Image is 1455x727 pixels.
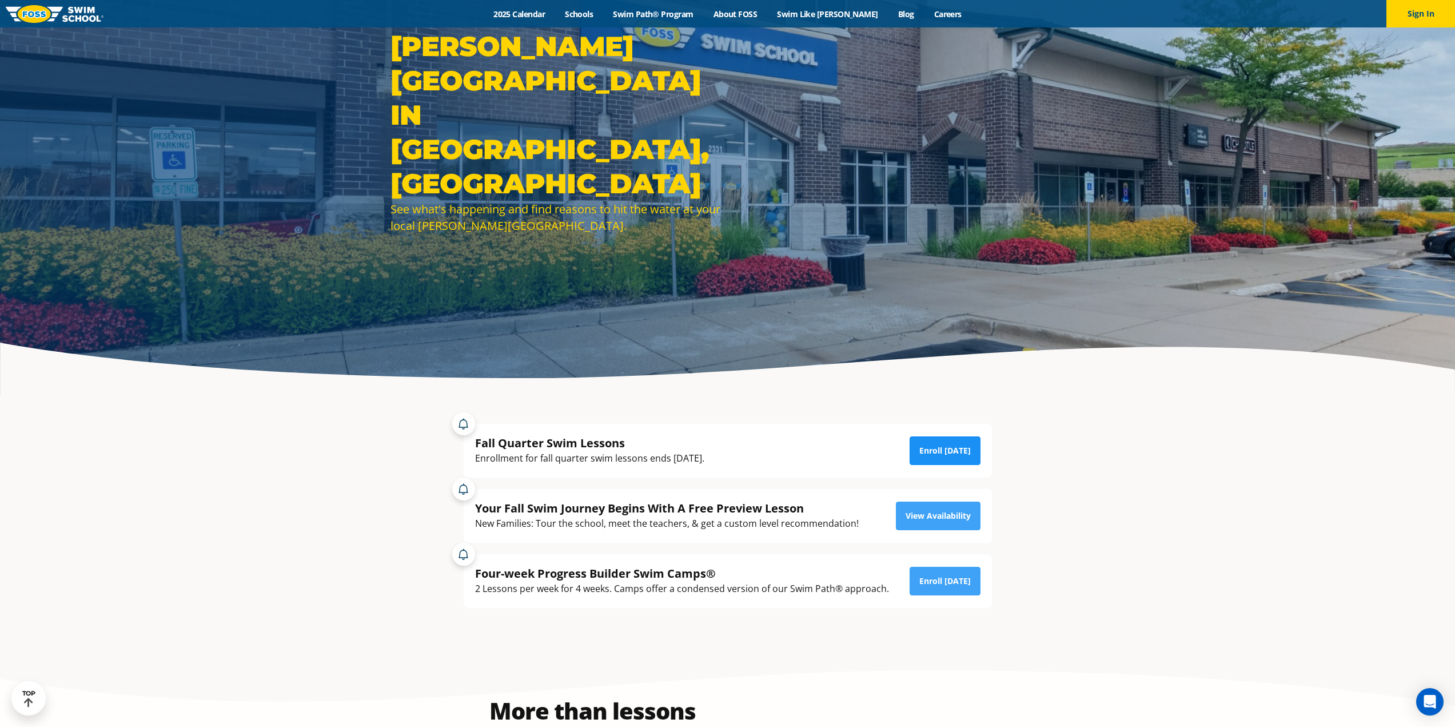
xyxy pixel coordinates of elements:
[6,5,103,23] img: FOSS Swim School Logo
[603,9,703,19] a: Swim Path® Program
[390,29,722,201] h1: [PERSON_NAME][GEOGRAPHIC_DATA] in [GEOGRAPHIC_DATA], [GEOGRAPHIC_DATA]
[888,9,924,19] a: Blog
[475,435,704,451] div: Fall Quarter Swim Lessons
[390,201,722,234] div: See what's happening and find reasons to hit the water at your local [PERSON_NAME][GEOGRAPHIC_DATA].
[475,581,889,597] div: 2 Lessons per week for 4 weeks. Camps offer a condensed version of our Swim Path® approach.
[464,700,722,722] h2: More than lessons
[924,9,971,19] a: Careers
[475,566,889,581] div: Four-week Progress Builder Swim Camps®
[910,567,980,595] a: Enroll [DATE]
[703,9,767,19] a: About FOSS
[910,436,980,465] a: Enroll [DATE]
[475,500,859,516] div: Your Fall Swim Journey Begins With A Free Preview Lesson
[1416,688,1444,716] div: Open Intercom Messenger
[22,690,35,708] div: TOP
[484,9,555,19] a: 2025 Calendar
[475,516,859,531] div: New Families: Tour the school, meet the teachers, & get a custom level recommendation!
[767,9,888,19] a: Swim Like [PERSON_NAME]
[555,9,603,19] a: Schools
[475,451,704,466] div: Enrollment for fall quarter swim lessons ends [DATE].
[896,502,980,530] a: View Availability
